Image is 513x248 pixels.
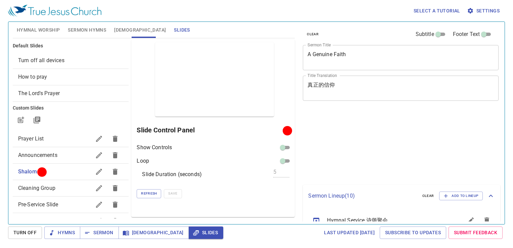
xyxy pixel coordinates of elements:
span: Footer Text [453,30,480,38]
span: Settings [468,7,500,15]
div: Pre-Service Slide [13,197,129,213]
iframe: from-child [300,108,460,182]
span: Service Slides [18,218,52,224]
span: Hymnal Worship [17,26,60,34]
button: Hymns [44,226,80,239]
div: Service Slides [13,213,129,229]
div: Shalom [13,164,129,180]
span: Announcements [18,152,57,158]
span: Sermon Hymns [68,26,106,34]
span: [DEMOGRAPHIC_DATA] [124,229,184,237]
span: Turn Off [13,229,37,237]
button: Sermon [80,226,119,239]
a: Submit Feedback [449,226,503,239]
a: Subscribe to Updates [380,226,446,239]
div: Turn off all devices [13,52,129,69]
img: True Jesus Church [8,5,101,17]
div: How to pray [13,69,129,85]
button: Select a tutorial [411,5,463,17]
button: Slides [189,226,223,239]
h6: Slide Control Panel [137,125,285,135]
span: [object Object] [18,90,60,96]
button: Refresh [137,189,161,198]
span: Cleaning Group [18,185,55,191]
p: Show Controls [137,143,172,152]
p: Slide Duration (seconds) [142,170,202,178]
button: clear [303,30,323,38]
span: Select a tutorial [414,7,460,15]
span: Hymns [50,229,75,237]
h6: Custom Slides [13,105,129,112]
span: Pre-Service Slide [18,201,58,208]
span: Subtitle [416,30,434,38]
button: clear [418,192,438,200]
span: Sermon [85,229,113,237]
span: Slides [174,26,190,34]
span: Last updated [DATE] [324,229,375,237]
span: Slides [194,229,218,237]
span: [object Object] [18,57,64,64]
span: Shalom [18,168,37,175]
button: [DEMOGRAPHIC_DATA] [119,226,189,239]
span: Hymnal Service 诗颂聚会 [327,216,447,224]
span: [DEMOGRAPHIC_DATA] [114,26,166,34]
div: Prayer List [13,131,129,147]
span: clear [307,31,319,37]
span: Prayer List [18,135,44,142]
p: Sermon Lineup ( 10 ) [308,192,417,200]
h6: Default Slides [13,42,129,50]
div: Cleaning Group [13,180,129,196]
span: clear [422,193,434,199]
span: Refresh [141,191,157,197]
div: Announcements [13,147,129,163]
button: Settings [466,5,502,17]
span: Add to Lineup [444,193,478,199]
p: Loop [137,157,149,165]
textarea: 真正的信仰 [308,82,494,94]
button: Add to Lineup [439,192,483,200]
textarea: A Genuine Faith [308,51,494,64]
span: Submit Feedback [454,229,497,237]
div: The Lord's Prayer [13,85,129,101]
div: Sermon Lineup(10)clearAdd to Lineup [303,185,500,207]
button: Turn Off [8,226,42,239]
span: [object Object] [18,74,47,80]
span: Subscribe to Updates [385,229,441,237]
a: Last updated [DATE] [321,226,377,239]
